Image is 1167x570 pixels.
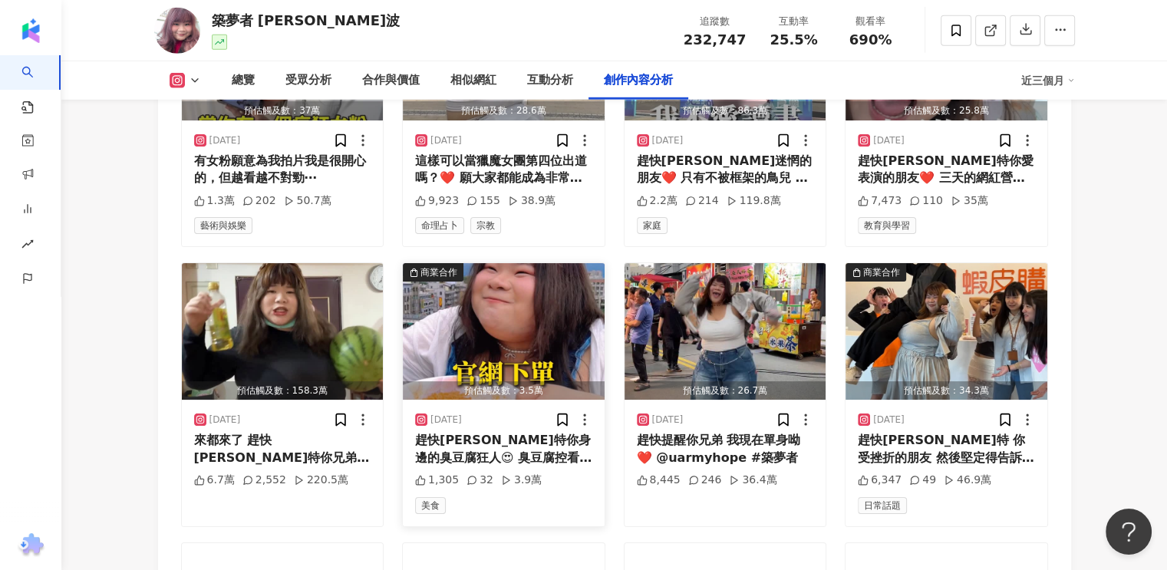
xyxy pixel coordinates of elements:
[625,101,826,120] div: 預估觸及數：86.3萬
[430,134,462,147] div: [DATE]
[242,193,276,209] div: 202
[182,263,384,400] img: post-image
[508,193,555,209] div: 38.9萬
[625,263,826,400] img: post-image
[604,71,673,90] div: 創作內容分析
[232,71,255,90] div: 總覽
[285,71,331,90] div: 受眾分析
[637,432,814,466] div: 趕快提醒你兄弟 我現在單身呦❤️ @uarmyhope #築夢者
[846,101,1047,120] div: 預估觸及數：25.8萬
[858,153,1035,187] div: 趕快[PERSON_NAME]特你愛表演的朋友❤️ 三天的網紅營，讓孩子從拍攝、演出到剪輯，自己完成一支影片！ 不只是好玩，更看得見他們的成長🌱 🗓 日期：8/15～8/17 📍地點：嘉義築夢者...
[16,533,46,558] img: chrome extension
[18,18,43,43] img: logo icon
[415,153,592,187] div: 這樣可以當獵魔女團第四位出道嗎？❤️ 願大家都能成為非常golden 的女王👸 為自己的人生閃閃發光 #築夢者
[182,263,384,400] button: 預估觸及數：158.3萬
[194,473,235,488] div: 6.7萬
[729,473,776,488] div: 36.4萬
[688,473,722,488] div: 246
[466,193,500,209] div: 155
[727,193,781,209] div: 119.8萬
[684,31,747,48] span: 232,747
[470,217,501,234] span: 宗教
[415,497,446,514] span: 美食
[415,193,459,209] div: 9,923
[858,217,916,234] span: 教育與學習
[415,217,464,234] span: 命理占卜
[294,473,348,488] div: 220.5萬
[846,263,1047,400] img: post-image
[403,381,605,400] div: 預估觸及數：3.5萬
[842,14,900,29] div: 觀看率
[858,432,1035,466] div: 趕快[PERSON_NAME]特 你受挫折的朋友 然後堅定得告訴他 相信自己是對的 衝就對了！！！ #築夢者 #蝦皮
[527,71,573,90] div: 互動分析
[765,14,823,29] div: 互動率
[21,229,34,263] span: rise
[466,473,493,488] div: 32
[450,71,496,90] div: 相似網紅
[194,153,371,187] div: 有女粉願意為我拍片我是很開心的，但越看越不對勁⋯
[242,473,286,488] div: 2,552
[284,193,331,209] div: 50.7萬
[863,265,900,280] div: 商業合作
[415,432,592,466] div: 趕快[PERSON_NAME]特你身邊的臭豆腐狂人😍 臭豆腐控看過來🔥 我最近拿深坑麻辣臭豆腐創始店-古早厝 的麻辣臭豆腐調理包當湯底，丟蔬菜加肉片超方便，而且超大一包！跟朋友一起吃也可以吃得很...
[873,413,905,427] div: [DATE]
[1021,68,1075,93] div: 近三個月
[21,55,52,115] a: search
[501,473,542,488] div: 3.9萬
[909,473,936,488] div: 49
[194,432,371,466] div: 來都來了 趕快[PERSON_NAME]特你兄弟 介紹給波姐❤️ #築夢者
[846,263,1047,400] button: 商業合作預估觸及數：34.3萬
[951,193,988,209] div: 35萬
[909,193,943,209] div: 110
[403,101,605,120] div: 預估觸及數：28.6萬
[873,134,905,147] div: [DATE]
[858,473,902,488] div: 6,347
[182,101,384,120] div: 預估觸及數：37萬
[194,193,235,209] div: 1.3萬
[849,32,892,48] span: 690%
[625,381,826,400] div: 預估觸及數：26.7萬
[415,473,459,488] div: 1,305
[637,153,814,187] div: 趕快[PERSON_NAME]迷惘的朋友❤️ 只有不被框架的鳥兒 才能飛得更高 這不是抱怨父母或比較誰更辛苦 我知道爸媽的嚴格是愛 只是當下真的很痛 我想透過這支影片告訴大家 家境好≠快樂 成績...
[403,263,605,400] button: 商業合作預估觸及數：3.5萬
[403,263,605,400] img: post-image
[858,497,907,514] span: 日常話題
[1106,509,1152,555] iframe: Help Scout Beacon - Open
[182,381,384,400] div: 預估觸及數：158.3萬
[652,134,684,147] div: [DATE]
[430,413,462,427] div: [DATE]
[209,413,241,427] div: [DATE]
[637,473,681,488] div: 8,445
[212,11,401,30] div: 築夢者 [PERSON_NAME]波
[770,32,817,48] span: 25.5%
[420,265,457,280] div: 商業合作
[625,263,826,400] button: 預估觸及數：26.7萬
[209,134,241,147] div: [DATE]
[858,193,902,209] div: 7,473
[652,413,684,427] div: [DATE]
[846,381,1047,400] div: 預估觸及數：34.3萬
[944,473,991,488] div: 46.9萬
[194,217,252,234] span: 藝術與娛樂
[685,193,719,209] div: 214
[362,71,420,90] div: 合作與價值
[637,193,677,209] div: 2.2萬
[154,8,200,54] img: KOL Avatar
[637,217,668,234] span: 家庭
[684,14,747,29] div: 追蹤數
